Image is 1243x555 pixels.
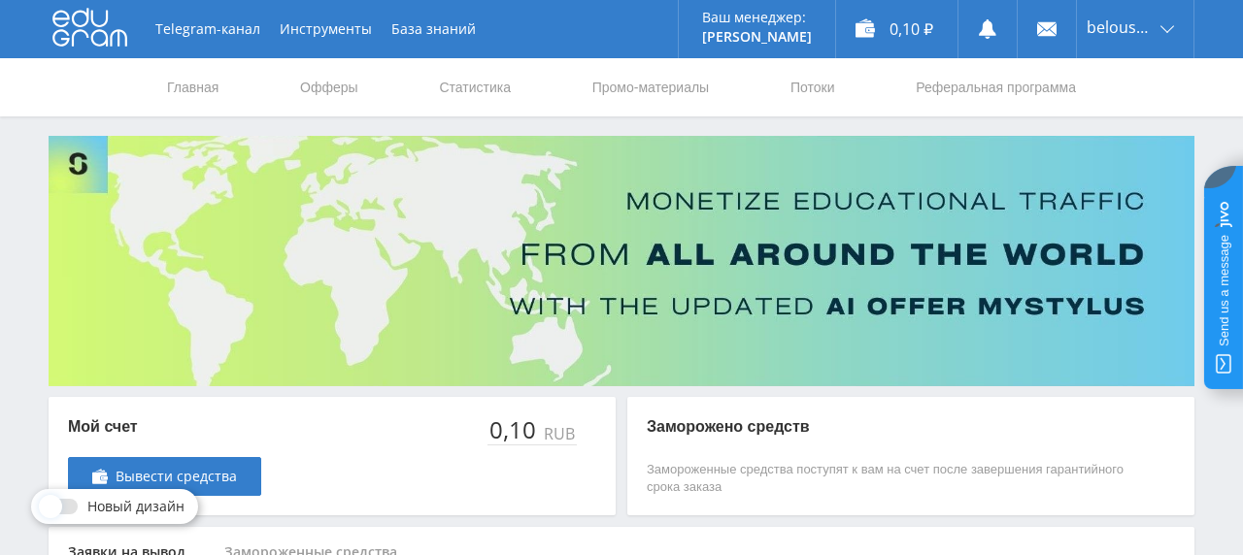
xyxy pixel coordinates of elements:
a: Реферальная программа [914,58,1078,116]
span: Вывести средства [116,469,237,484]
span: Новый дизайн [87,499,185,514]
p: Замороженные средства поступят к вам на счет после завершения гарантийного срока заказа [647,461,1136,496]
a: Статистика [437,58,513,116]
a: Офферы [298,58,360,116]
p: Ваш менеджер: [702,10,812,25]
span: belousova1964 [1087,19,1155,35]
a: Потоки [789,58,837,116]
div: 0,10 [487,416,540,443]
a: Главная [165,58,220,116]
p: Заморожено средств [647,416,1136,438]
p: [PERSON_NAME] [702,29,812,45]
p: Мой счет [68,416,261,438]
a: Вывести средства [68,457,261,496]
a: Промо-материалы [590,58,711,116]
div: RUB [540,425,577,442]
img: Banner [49,136,1194,386]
